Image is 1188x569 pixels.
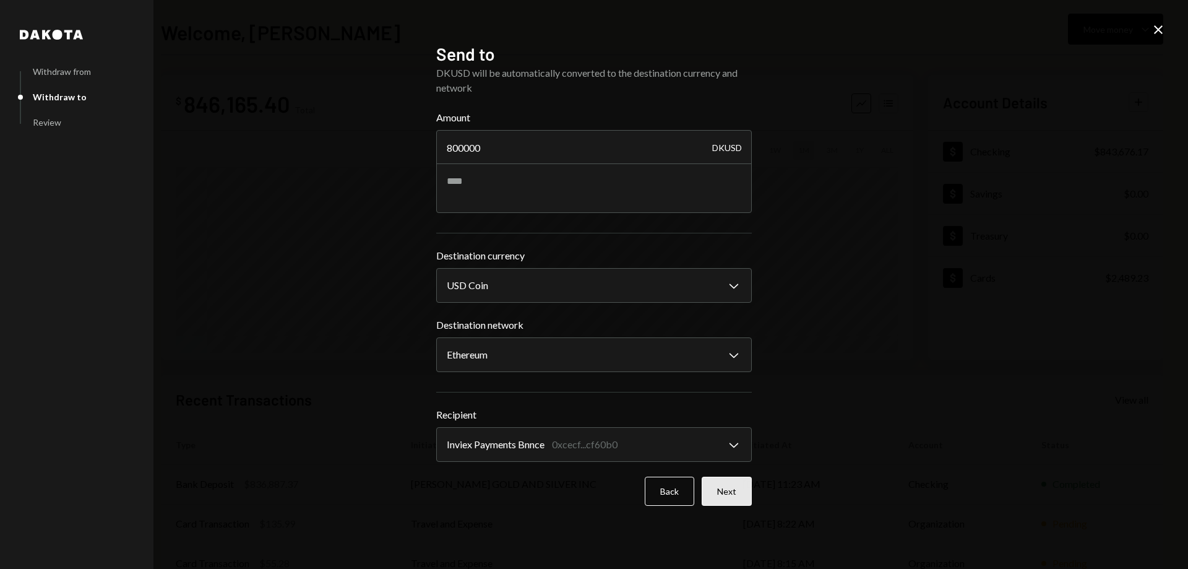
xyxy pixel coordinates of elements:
[712,130,742,165] div: DKUSD
[436,248,752,263] label: Destination currency
[645,477,694,506] button: Back
[436,130,752,165] input: Enter amount
[436,337,752,372] button: Destination network
[702,477,752,506] button: Next
[436,268,752,303] button: Destination currency
[436,42,752,66] h2: Send to
[436,407,752,422] label: Recipient
[436,427,752,462] button: Recipient
[33,117,61,128] div: Review
[436,318,752,332] label: Destination network
[436,66,752,95] div: DKUSD will be automatically converted to the destination currency and network
[436,110,752,125] label: Amount
[552,437,618,452] div: 0xcecf...cf60b0
[33,66,91,77] div: Withdraw from
[33,92,87,102] div: Withdraw to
